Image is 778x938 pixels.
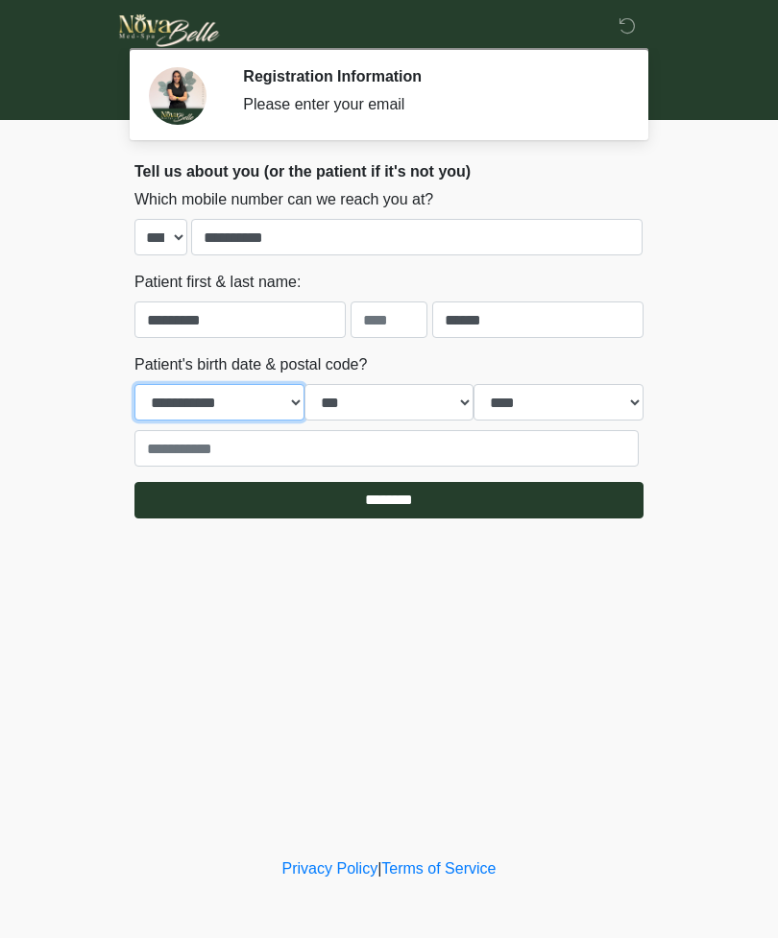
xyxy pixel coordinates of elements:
a: Terms of Service [381,860,496,877]
label: Which mobile number can we reach you at? [134,188,433,211]
label: Patient first & last name: [134,271,301,294]
img: Novabelle medspa Logo [115,14,224,47]
h2: Tell us about you (or the patient if it's not you) [134,162,644,180]
div: Please enter your email [243,93,615,116]
h2: Registration Information [243,67,615,85]
a: Privacy Policy [282,860,378,877]
label: Patient's birth date & postal code? [134,353,367,376]
img: Agent Avatar [149,67,207,125]
a: | [377,860,381,877]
